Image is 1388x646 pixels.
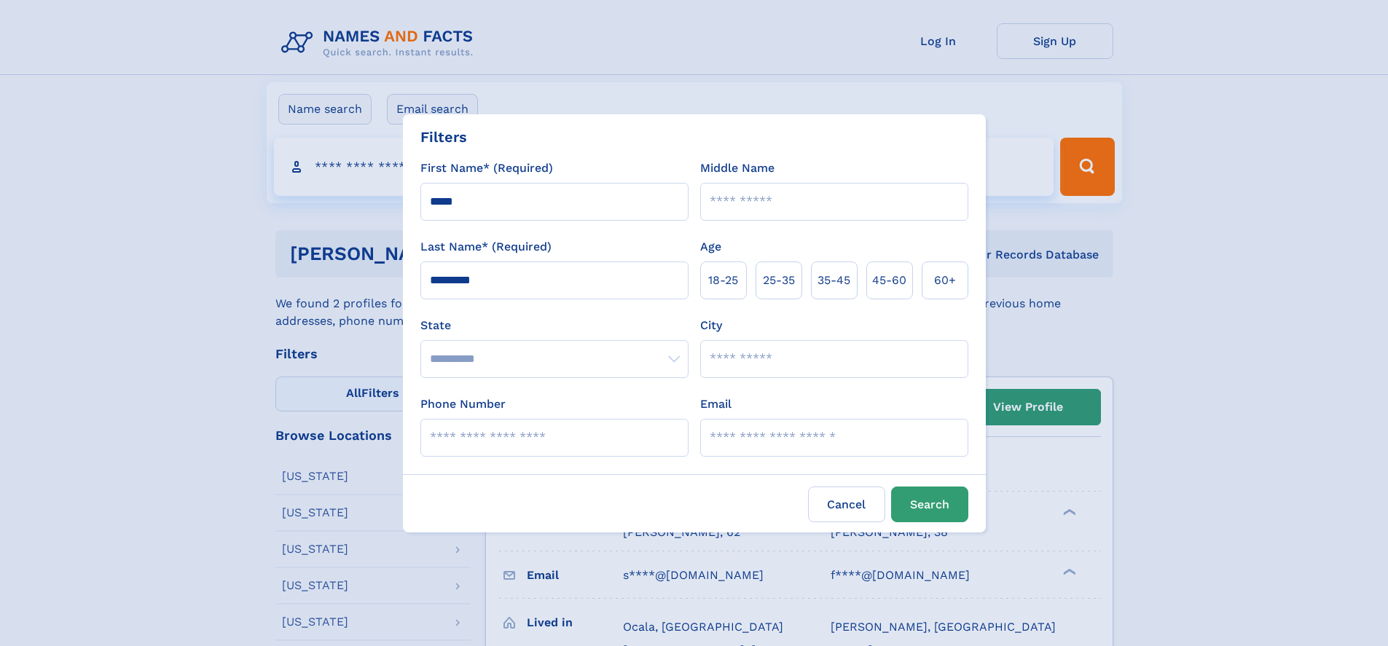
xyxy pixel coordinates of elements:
[808,487,885,522] label: Cancel
[420,317,689,334] label: State
[891,487,968,522] button: Search
[934,272,956,289] span: 60+
[700,395,732,413] label: Email
[817,272,850,289] span: 35‑45
[700,238,721,256] label: Age
[700,317,722,334] label: City
[420,395,506,413] label: Phone Number
[763,272,795,289] span: 25‑35
[708,272,738,289] span: 18‑25
[420,159,553,177] label: First Name* (Required)
[872,272,906,289] span: 45‑60
[420,126,467,148] div: Filters
[700,159,775,177] label: Middle Name
[420,238,552,256] label: Last Name* (Required)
